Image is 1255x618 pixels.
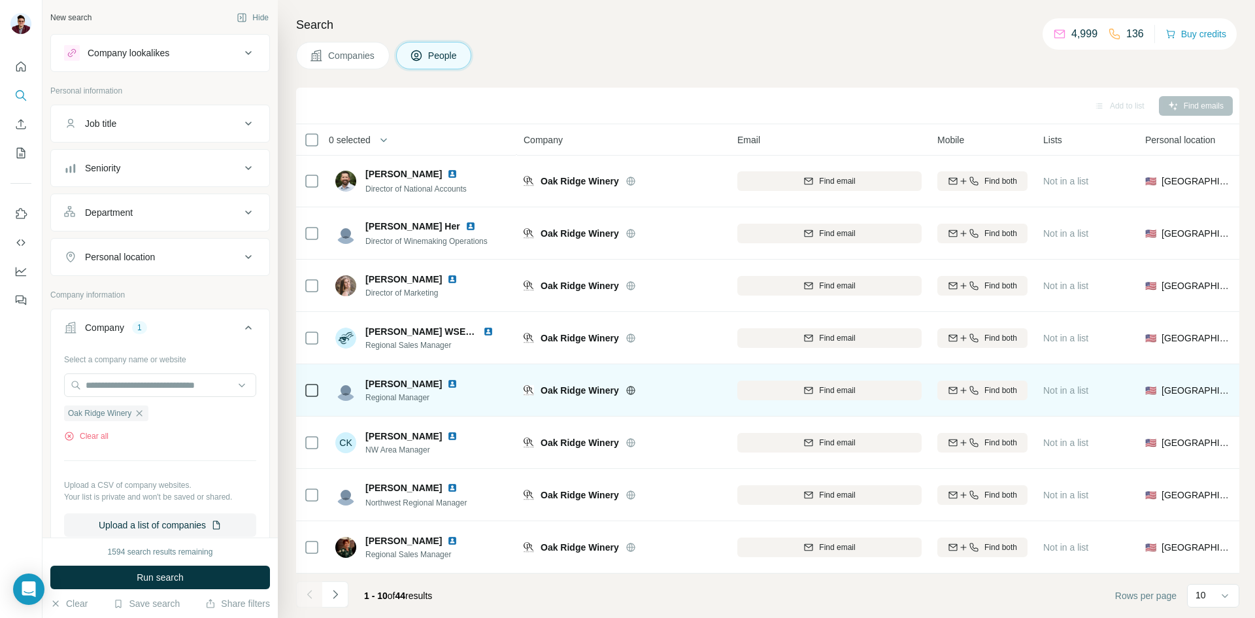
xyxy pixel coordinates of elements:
img: Avatar [335,275,356,296]
span: Oak Ridge Winery [541,489,619,502]
span: [GEOGRAPHIC_DATA] [1162,227,1231,240]
span: Find both [984,280,1017,292]
button: Find email [737,328,922,348]
button: Find both [937,538,1028,557]
span: Regional Manager [365,392,473,403]
button: Hide [227,8,278,27]
span: 🇺🇸 [1145,175,1156,188]
span: Find email [819,228,855,239]
span: Director of Winemaking Operations [365,237,488,246]
button: Company lookalikes [51,37,269,69]
span: results [364,591,432,601]
button: Company1 [51,312,269,349]
img: LinkedIn logo [465,221,476,232]
span: Email [737,133,760,146]
span: Director of Marketing [365,287,473,299]
img: Logo of Oak Ridge Winery [524,176,534,186]
img: LinkedIn logo [447,431,458,441]
button: Find email [737,171,922,191]
div: Company [85,321,124,334]
span: [PERSON_NAME] WSET 2 [365,326,478,337]
span: Personal location [1145,133,1215,146]
span: [PERSON_NAME] [365,534,442,547]
img: Logo of Oak Ridge Winery [524,385,534,396]
button: Find email [737,381,922,400]
button: Find both [937,328,1028,348]
span: [PERSON_NAME] [365,167,442,180]
span: NW Area Manager [365,444,473,456]
span: 44 [395,591,406,601]
h4: Search [296,16,1239,34]
span: 🇺🇸 [1145,436,1156,449]
img: LinkedIn logo [447,379,458,389]
button: Save search [113,597,180,610]
p: 10 [1196,589,1206,602]
button: Find both [937,381,1028,400]
span: 🇺🇸 [1145,489,1156,502]
button: Find both [937,276,1028,296]
span: Not in a list [1043,542,1088,553]
img: Avatar [335,171,356,192]
span: Oak Ridge Winery [541,227,619,240]
span: Regional Sales Manager [365,549,473,560]
img: LinkedIn logo [447,169,458,179]
span: Rows per page [1115,589,1177,602]
span: [GEOGRAPHIC_DATA] [1162,541,1231,554]
span: 🇺🇸 [1145,227,1156,240]
button: Use Surfe on LinkedIn [10,202,31,226]
span: Find both [984,332,1017,344]
span: Not in a list [1043,438,1088,448]
span: [PERSON_NAME] [365,481,442,494]
img: Logo of Oak Ridge Winery [524,490,534,500]
img: Logo of Oak Ridge Winery [524,542,534,553]
img: Avatar [335,223,356,244]
img: Logo of Oak Ridge Winery [524,228,534,239]
span: Lists [1043,133,1062,146]
button: Search [10,84,31,107]
div: 1 [132,322,147,334]
div: Select a company name or website [64,349,256,366]
span: Director of National Accounts [365,184,467,194]
span: [PERSON_NAME] [365,377,442,390]
button: Find email [737,224,922,243]
span: Company [524,133,563,146]
img: LinkedIn logo [483,326,494,337]
p: Company information [50,289,270,301]
span: Not in a list [1043,281,1088,291]
span: of [388,591,395,601]
p: Personal information [50,85,270,97]
div: 1594 search results remaining [108,546,213,558]
span: Not in a list [1043,333,1088,343]
button: Use Surfe API [10,231,31,254]
span: Find email [819,489,855,501]
span: Oak Ridge Winery [541,541,619,554]
img: Avatar [10,13,31,34]
span: [PERSON_NAME] [365,273,442,286]
span: [GEOGRAPHIC_DATA] [1162,332,1231,345]
span: [GEOGRAPHIC_DATA] [1162,175,1231,188]
span: Find email [819,175,855,187]
span: 🇺🇸 [1145,279,1156,292]
span: Oak Ridge Winery [541,279,619,292]
button: Navigate to next page [322,581,348,608]
span: Not in a list [1043,176,1088,186]
span: Not in a list [1043,228,1088,239]
button: Dashboard [10,260,31,283]
span: [GEOGRAPHIC_DATA] [1162,279,1231,292]
span: Companies [328,49,376,62]
span: Find both [984,489,1017,501]
button: Find email [737,538,922,557]
span: Find both [984,385,1017,396]
div: CK [335,432,356,453]
span: People [428,49,458,62]
span: Oak Ridge Winery [541,175,619,188]
button: Feedback [10,288,31,312]
div: Company lookalikes [88,46,169,60]
span: [GEOGRAPHIC_DATA] [1162,436,1231,449]
p: Your list is private and won't be saved or shared. [64,491,256,503]
img: LinkedIn logo [447,483,458,493]
img: Logo of Oak Ridge Winery [524,333,534,343]
span: Not in a list [1043,385,1088,396]
div: New search [50,12,92,24]
img: LinkedIn logo [447,274,458,284]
